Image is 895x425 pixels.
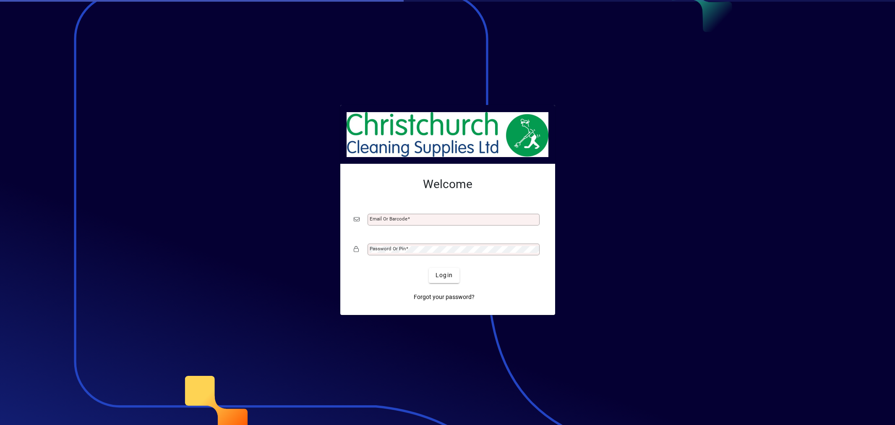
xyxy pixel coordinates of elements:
[436,271,453,280] span: Login
[370,246,406,252] mat-label: Password or Pin
[414,293,475,302] span: Forgot your password?
[410,290,478,305] a: Forgot your password?
[354,177,542,192] h2: Welcome
[370,216,407,222] mat-label: Email or Barcode
[429,268,459,283] button: Login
